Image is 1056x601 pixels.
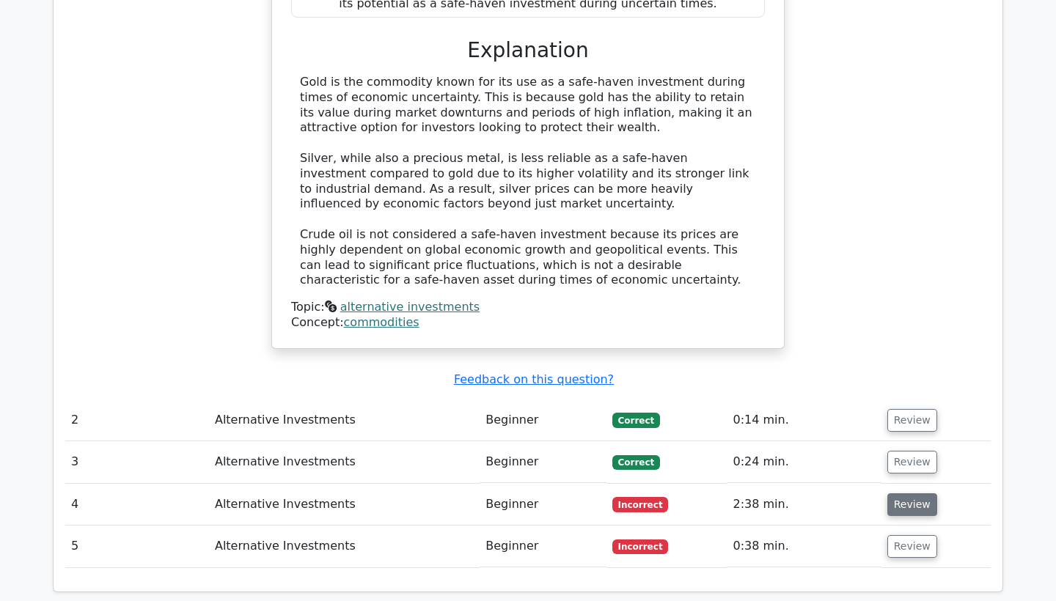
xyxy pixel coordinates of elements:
div: Concept: [291,315,765,331]
td: 2:38 min. [727,484,881,526]
span: Correct [612,413,660,427]
td: 3 [65,441,209,483]
a: alternative investments [340,300,480,314]
span: Incorrect [612,497,669,512]
td: Alternative Investments [209,526,480,567]
td: 0:38 min. [727,526,881,567]
td: Beginner [480,399,606,441]
td: Alternative Investments [209,399,480,441]
button: Review [887,535,937,558]
td: 5 [65,526,209,567]
a: Feedback on this question? [454,372,614,386]
td: 2 [65,399,209,441]
td: Beginner [480,441,606,483]
td: 0:14 min. [727,399,881,441]
span: Incorrect [612,539,669,554]
h3: Explanation [300,38,756,63]
td: Alternative Investments [209,441,480,483]
td: Alternative Investments [209,484,480,526]
td: Beginner [480,526,606,567]
a: commodities [344,315,419,329]
button: Review [887,409,937,432]
span: Correct [612,455,660,470]
td: Beginner [480,484,606,526]
td: 4 [65,484,209,526]
button: Review [887,451,937,473]
div: Gold is the commodity known for its use as a safe-haven investment during times of economic uncer... [300,75,756,288]
button: Review [887,493,937,516]
div: Topic: [291,300,765,315]
td: 0:24 min. [727,441,881,483]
